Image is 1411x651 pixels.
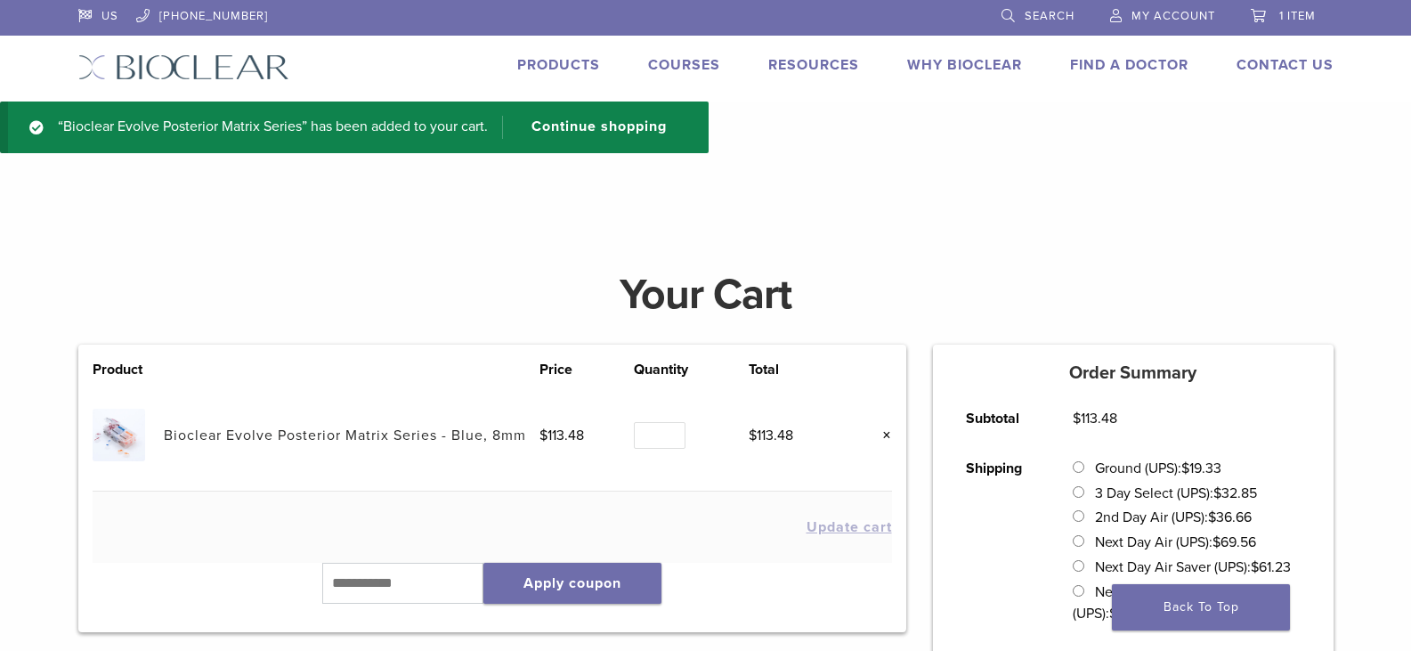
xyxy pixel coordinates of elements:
label: 3 Day Select (UPS): [1095,484,1257,502]
label: Ground (UPS): [1095,460,1221,477]
label: 2nd Day Air (UPS): [1095,509,1252,526]
bdi: 113.48 [539,427,584,444]
label: Next Day Air (UPS): [1095,533,1256,551]
h5: Order Summary [933,362,1334,384]
bdi: 19.33 [1181,460,1221,477]
a: Why Bioclear [907,56,1022,74]
th: Price [539,359,634,380]
span: $ [1213,484,1221,502]
button: Apply coupon [483,563,661,604]
bdi: 69.56 [1212,533,1256,551]
bdi: 113.48 [1073,410,1117,427]
a: Contact Us [1237,56,1334,74]
img: Bioclear Evolve Posterior Matrix Series - Blue, 8mm [93,409,145,461]
span: $ [1109,605,1117,623]
a: Remove this item [869,424,892,447]
th: Total [749,359,843,380]
th: Subtotal [946,394,1053,443]
label: Next Day Air Early AM (UPS): [1073,583,1230,623]
span: 1 item [1279,9,1316,23]
label: Next Day Air Saver (UPS): [1095,558,1291,576]
span: $ [539,427,547,444]
bdi: 32.85 [1213,484,1257,502]
bdi: 113.48 [749,427,793,444]
a: Resources [768,56,859,74]
h1: Your Cart [65,273,1347,316]
span: Search [1025,9,1074,23]
th: Quantity [634,359,749,380]
span: $ [1212,533,1220,551]
a: Courses [648,56,720,74]
th: Product [93,359,164,380]
a: Find A Doctor [1070,56,1188,74]
span: $ [1181,460,1189,477]
bdi: 61.23 [1251,558,1291,576]
a: Products [517,56,600,74]
span: $ [1251,558,1259,576]
span: $ [1208,509,1216,526]
a: Continue shopping [502,116,680,139]
a: Bioclear Evolve Posterior Matrix Series - Blue, 8mm [164,427,526,444]
button: Update cart [807,520,892,534]
bdi: 175.23 [1109,605,1156,623]
span: $ [749,427,757,444]
span: My Account [1131,9,1215,23]
img: Bioclear [78,54,289,80]
span: $ [1073,410,1081,427]
bdi: 36.66 [1208,509,1252,526]
a: Back To Top [1112,584,1290,631]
